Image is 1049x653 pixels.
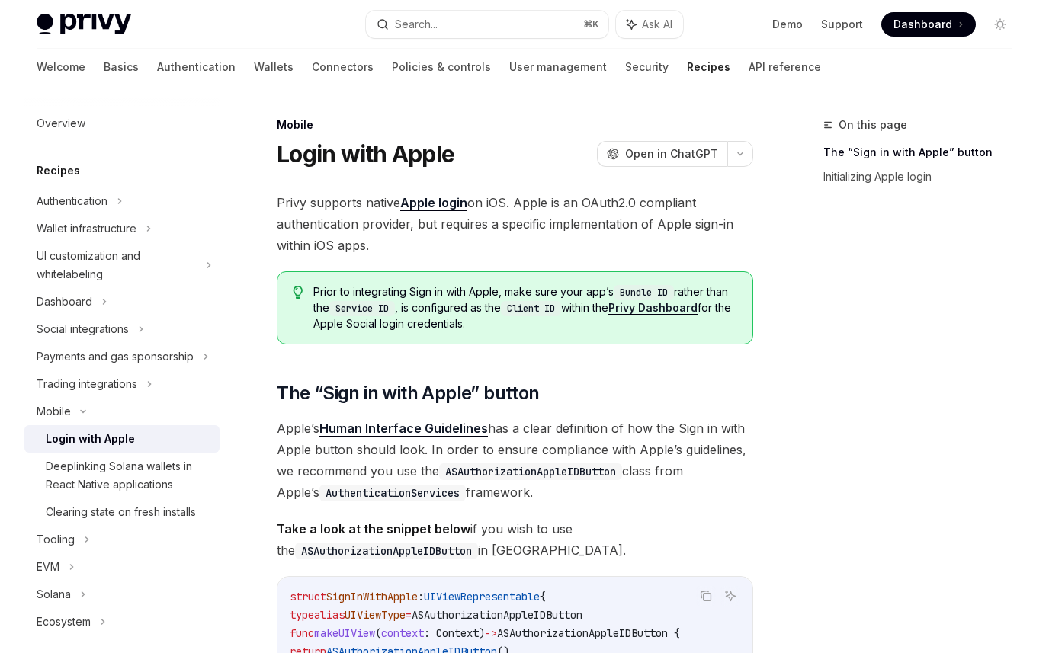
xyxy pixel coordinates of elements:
[277,418,753,503] span: Apple’s has a clear definition of how the Sign in with Apple button should look. In order to ensu...
[381,626,424,640] span: context
[104,49,139,85] a: Basics
[37,114,85,133] div: Overview
[893,17,952,32] span: Dashboard
[583,18,599,30] span: ⌘ K
[881,12,976,37] a: Dashboard
[37,402,71,421] div: Mobile
[597,141,727,167] button: Open in ChatGPT
[642,17,672,32] span: Ask AI
[277,117,753,133] div: Mobile
[395,15,438,34] div: Search...
[375,626,381,640] span: (
[24,110,220,137] a: Overview
[326,590,418,603] span: SignInWithApple
[314,626,375,640] span: makeUIView
[290,626,314,640] span: func
[37,320,129,338] div: Social integrations
[46,430,135,448] div: Login with Apple
[37,162,80,180] h5: Recipes
[988,12,1012,37] button: Toggle dark mode
[37,192,107,210] div: Authentication
[46,457,210,494] div: Deeplinking Solana wallets in React Native applications
[400,195,467,211] a: Apple login
[24,498,220,526] a: Clearing state on fresh installs
[157,49,236,85] a: Authentication
[439,463,622,480] code: ASAuthorizationAppleIDButton
[290,590,326,603] span: struct
[37,375,137,393] div: Trading integrations
[687,49,730,85] a: Recipes
[608,301,698,315] a: Privy Dashboard
[37,293,92,311] div: Dashboard
[37,219,136,238] div: Wallet infrastructure
[319,485,466,501] code: AuthenticationServices
[749,49,821,85] a: API reference
[46,503,196,521] div: Clearing state on fresh installs
[412,608,582,622] span: ASAuthorizationAppleIDButton
[501,301,561,316] code: Client ID
[823,140,1025,165] a: The “Sign in with Apple” button
[277,381,539,405] span: The “Sign in with Apple” button
[614,285,674,300] code: Bundle ID
[37,530,75,549] div: Tooling
[720,586,740,606] button: Ask AI
[277,140,454,168] h1: Login with Apple
[277,521,470,536] strong: Take a look at the snippet below
[277,518,753,561] span: if you wish to use the in [GEOGRAPHIC_DATA].
[24,453,220,498] a: Deeplinking Solana wallets in React Native applications
[424,626,485,640] span: : Context)
[839,116,907,134] span: On this page
[37,347,194,366] div: Payments and gas sponsorship
[37,613,91,631] div: Ecosystem
[625,146,718,162] span: Open in ChatGPT
[509,49,607,85] a: User management
[254,49,294,85] a: Wallets
[277,192,753,256] span: Privy supports native on iOS. Apple is an OAuth2.0 compliant authentication provider, but require...
[772,17,803,32] a: Demo
[295,543,478,559] code: ASAuthorizationAppleIDButton
[37,49,85,85] a: Welcome
[625,49,669,85] a: Security
[312,49,374,85] a: Connectors
[37,558,59,576] div: EVM
[540,590,546,603] span: {
[290,608,345,622] span: typealias
[37,247,197,283] div: UI customization and whitelabeling
[24,425,220,453] a: Login with Apple
[313,284,737,331] span: Prior to integrating Sign in with Apple, make sure your app’s rather than the , is configured as ...
[485,626,497,640] span: ->
[616,11,683,38] button: Ask AI
[319,421,488,437] a: Human Interface Guidelines
[329,301,395,316] code: Service ID
[37,585,71,603] div: Solana
[418,590,424,603] span: :
[392,49,491,85] a: Policies & controls
[366,11,608,38] button: Search...⌘K
[424,590,540,603] span: UIViewRepresentable
[293,286,303,299] svg: Tip
[37,14,131,35] img: light logo
[696,586,716,606] button: Copy the contents from the code block
[497,626,680,640] span: ASAuthorizationAppleIDButton {
[345,608,406,622] span: UIViewType
[406,608,412,622] span: =
[823,165,1025,189] a: Initializing Apple login
[821,17,863,32] a: Support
